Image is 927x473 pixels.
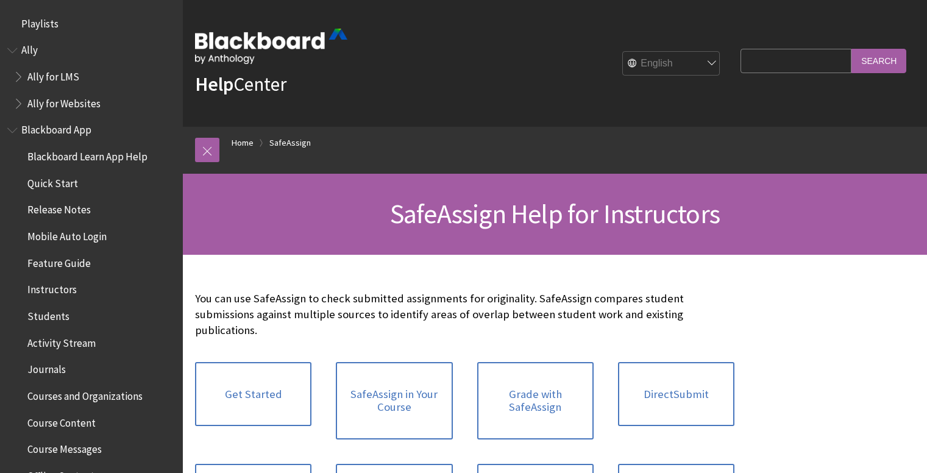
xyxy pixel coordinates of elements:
[27,439,102,456] span: Course Messages
[27,66,79,83] span: Ally for LMS
[21,13,59,30] span: Playlists
[21,40,38,57] span: Ally
[27,253,91,269] span: Feature Guide
[27,386,143,402] span: Courses and Organizations
[195,72,233,96] strong: Help
[27,280,77,296] span: Instructors
[232,135,254,151] a: Home
[21,120,91,137] span: Blackboard App
[27,306,69,322] span: Students
[623,52,720,76] select: Site Language Selector
[27,146,147,163] span: Blackboard Learn App Help
[27,413,96,429] span: Course Content
[7,13,176,34] nav: Book outline for Playlists
[195,362,311,427] a: Get Started
[27,200,91,216] span: Release Notes
[195,291,734,339] p: You can use SafeAssign to check submitted assignments for originality. SafeAssign compares studen...
[195,72,286,96] a: HelpCenter
[27,93,101,110] span: Ally for Websites
[27,226,107,243] span: Mobile Auto Login
[27,360,66,376] span: Journals
[851,49,906,73] input: Search
[477,362,594,439] a: Grade with SafeAssign
[390,197,720,230] span: SafeAssign Help for Instructors
[269,135,311,151] a: SafeAssign
[27,333,96,349] span: Activity Stream
[27,173,78,190] span: Quick Start
[336,362,452,439] a: SafeAssign in Your Course
[7,40,176,114] nav: Book outline for Anthology Ally Help
[195,29,347,64] img: Blackboard by Anthology
[618,362,734,427] a: DirectSubmit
